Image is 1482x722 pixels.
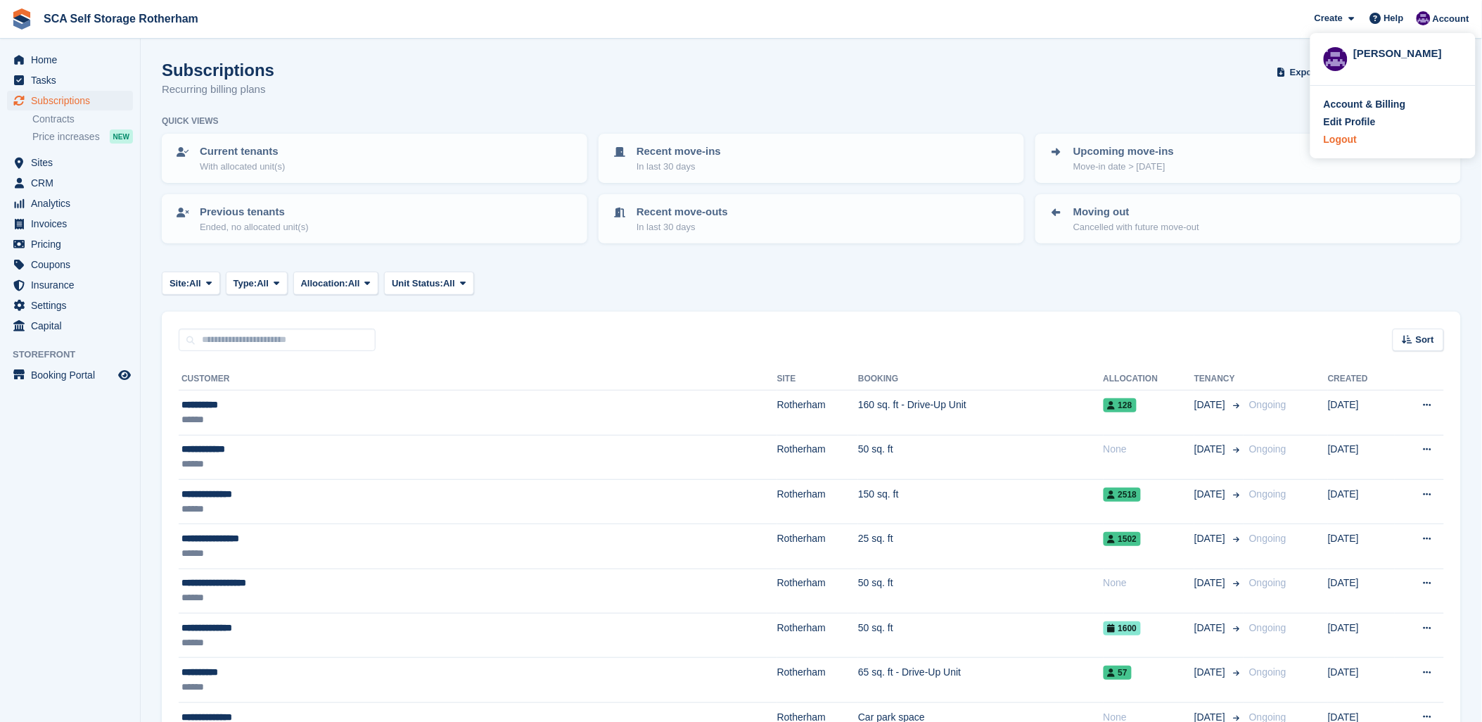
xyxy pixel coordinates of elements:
span: All [443,277,455,291]
td: [DATE] [1328,391,1395,435]
span: Account [1433,12,1469,26]
td: Rotherham [777,569,858,613]
td: 160 sq. ft - Drive-Up Unit [858,391,1103,435]
p: Recent move-ins [637,144,721,160]
span: Tasks [31,70,115,90]
a: menu [7,255,133,274]
a: menu [7,173,133,193]
a: Contracts [32,113,133,126]
span: 128 [1104,398,1137,412]
span: Ongoing [1249,533,1286,544]
th: Created [1328,368,1395,391]
button: Export [1274,61,1336,84]
span: Coupons [31,255,115,274]
td: 50 sq. ft [858,614,1103,658]
span: Sites [31,153,115,172]
td: [DATE] [1328,524,1395,569]
span: 57 [1104,666,1132,680]
span: 1600 [1104,621,1142,635]
span: Ongoing [1249,443,1286,455]
td: [DATE] [1328,569,1395,613]
td: Rotherham [777,524,858,569]
div: Account & Billing [1324,97,1406,112]
a: menu [7,275,133,295]
p: Cancelled with future move-out [1073,220,1199,234]
span: Subscriptions [31,91,115,110]
span: Ongoing [1249,488,1286,500]
p: In last 30 days [637,220,728,234]
td: Rotherham [777,435,858,479]
span: Settings [31,296,115,315]
th: Tenancy [1194,368,1244,391]
th: Allocation [1104,368,1194,391]
td: Rotherham [777,614,858,658]
span: [DATE] [1194,398,1228,412]
span: Storefront [13,348,140,362]
span: Analytics [31,194,115,213]
span: Ongoing [1249,399,1286,410]
span: Export [1290,65,1319,80]
p: Move-in date > [DATE] [1073,160,1174,174]
span: Unit Status: [392,277,443,291]
span: All [189,277,201,291]
td: [DATE] [1328,479,1395,524]
button: Unit Status: All [384,272,473,295]
td: Rotherham [777,391,858,435]
p: Moving out [1073,204,1199,220]
a: Upcoming move-ins Move-in date > [DATE] [1037,135,1459,182]
span: All [257,277,269,291]
img: Kelly Neesham [1324,47,1348,71]
a: menu [7,234,133,254]
span: Help [1384,11,1404,25]
div: None [1104,442,1194,457]
div: Logout [1324,132,1357,147]
a: menu [7,296,133,315]
a: menu [7,316,133,336]
th: Booking [858,368,1103,391]
td: 25 sq. ft [858,524,1103,569]
th: Customer [179,368,777,391]
span: Insurance [31,275,115,295]
td: Rotherham [777,658,858,702]
span: Ongoing [1249,622,1286,633]
span: [DATE] [1194,442,1228,457]
a: Previous tenants Ended, no allocated unit(s) [163,196,586,242]
button: Site: All [162,272,220,295]
span: Ongoing [1249,577,1286,588]
h6: Quick views [162,115,219,127]
p: Upcoming move-ins [1073,144,1174,160]
div: None [1104,576,1194,590]
a: menu [7,365,133,385]
td: 65 sq. ft - Drive-Up Unit [858,658,1103,702]
a: Edit Profile [1324,115,1462,129]
span: CRM [31,173,115,193]
span: Site: [170,277,189,291]
td: 150 sq. ft [858,479,1103,524]
span: Ongoing [1249,666,1286,678]
span: [DATE] [1194,576,1228,590]
a: menu [7,194,133,213]
span: 2518 [1104,488,1142,502]
a: Account & Billing [1324,97,1462,112]
span: [DATE] [1194,487,1228,502]
p: With allocated unit(s) [200,160,285,174]
span: Capital [31,316,115,336]
span: Type: [234,277,257,291]
span: [DATE] [1194,621,1228,635]
td: 50 sq. ft [858,435,1103,479]
span: Price increases [32,130,100,144]
a: Recent move-outs In last 30 days [600,196,1023,242]
span: 1502 [1104,532,1142,546]
span: [DATE] [1194,531,1228,546]
a: menu [7,91,133,110]
a: menu [7,153,133,172]
td: [DATE] [1328,614,1395,658]
p: Current tenants [200,144,285,160]
td: [DATE] [1328,658,1395,702]
span: Create [1315,11,1343,25]
button: Type: All [226,272,288,295]
p: Ended, no allocated unit(s) [200,220,309,234]
p: In last 30 days [637,160,721,174]
span: Allocation: [301,277,348,291]
p: Previous tenants [200,204,309,220]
